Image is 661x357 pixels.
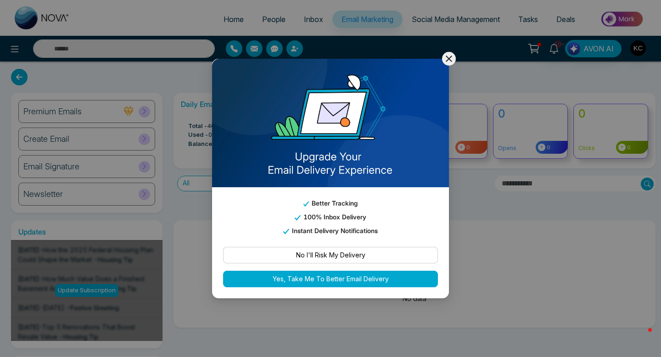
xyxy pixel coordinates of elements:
p: Better Tracking [223,198,438,208]
button: No I'll Risk My Delivery [223,247,438,263]
button: Yes, Take Me To Better Email Delivery [223,271,438,287]
img: tick_email_template.svg [303,201,309,206]
p: Instant Delivery Notifications [223,226,438,236]
img: tick_email_template.svg [283,229,289,234]
img: tick_email_template.svg [295,215,300,220]
p: 100% Inbox Delivery [223,212,438,222]
img: email_template_bg.png [212,59,449,187]
iframe: Intercom live chat [630,326,652,348]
